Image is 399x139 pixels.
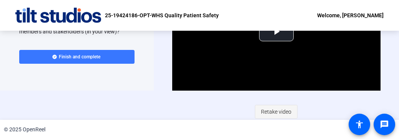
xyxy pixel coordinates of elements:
mat-icon: accessibility [355,120,364,129]
button: Play Video [259,23,294,41]
p: 25-19424186-OPT-WHS Quality Patient Safety [105,11,219,20]
mat-icon: message [380,120,389,129]
img: OpenReel logo [15,8,101,23]
button: Retake video [255,105,298,119]
div: Welcome, [PERSON_NAME] [317,11,384,20]
button: Finish and complete [19,50,135,64]
div: © 2025 OpenReel [4,126,45,134]
span: Finish and complete [59,54,100,60]
span: Retake video [261,104,291,119]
